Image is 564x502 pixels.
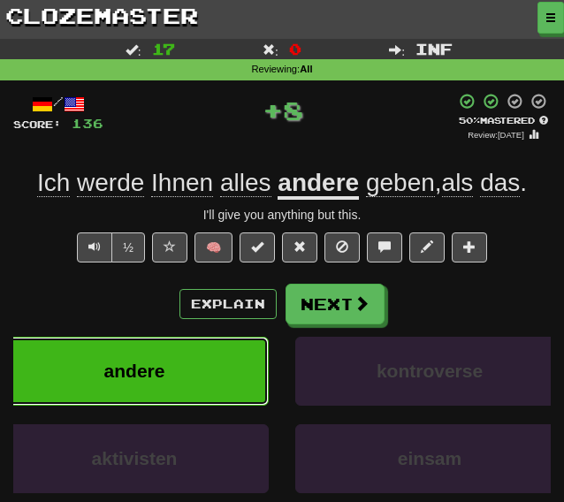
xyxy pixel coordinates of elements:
[37,169,70,197] span: Ich
[398,448,461,468] span: einsam
[389,43,405,56] span: :
[324,232,360,262] button: Ignore sentence (alt+i)
[151,169,213,197] span: Ihnen
[452,232,487,262] button: Add to collection (alt+a)
[295,424,564,493] button: einsam
[263,93,283,128] span: +
[73,232,145,271] div: Text-to-speech controls
[13,93,103,115] div: /
[92,448,178,468] span: aktivisten
[72,116,103,131] span: 136
[278,169,359,200] u: andere
[126,43,141,56] span: :
[286,284,385,324] button: Next
[13,206,551,224] div: I'll give you anything but this.
[104,361,165,381] span: andere
[366,169,435,197] span: geben
[442,169,474,197] span: als
[300,64,312,74] strong: All
[468,130,524,140] small: Review: [DATE]
[152,40,175,57] span: 17
[263,43,278,56] span: :
[194,232,232,262] button: 🧠
[111,232,145,262] button: ½
[152,232,187,262] button: Favorite sentence (alt+f)
[77,232,112,262] button: Play sentence audio (ctl+space)
[13,118,61,130] span: Score:
[240,232,275,262] button: Set this sentence to 100% Mastered (alt+m)
[377,361,483,381] span: kontroverse
[480,169,520,197] span: das
[415,40,453,57] span: Inf
[295,337,564,406] button: kontroverse
[367,232,402,262] button: Discuss sentence (alt+u)
[77,169,144,197] span: werde
[455,114,551,126] div: Mastered
[409,232,445,262] button: Edit sentence (alt+d)
[179,289,277,319] button: Explain
[282,232,317,262] button: Reset to 0% Mastered (alt+r)
[283,95,303,125] span: 8
[289,40,301,57] span: 0
[359,169,527,197] span: , .
[459,115,480,125] span: 50 %
[220,169,271,197] span: alles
